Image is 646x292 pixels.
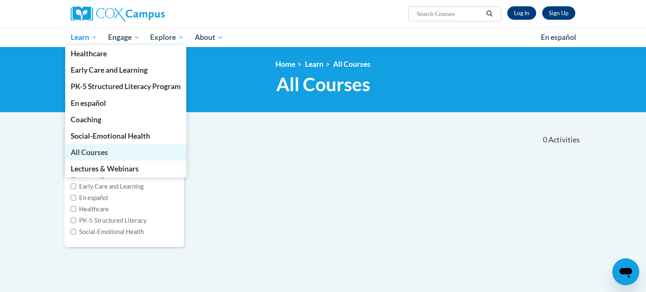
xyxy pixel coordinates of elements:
[543,135,547,145] span: 0
[71,32,97,42] span: Learn
[65,62,186,78] a: Early Care and Learning
[71,115,101,124] span: Coaching
[71,229,76,234] input: Checkbox for Options
[150,32,184,42] span: Explore
[71,206,76,212] input: Checkbox for Options
[548,135,580,145] span: Activities
[65,78,186,95] a: PK-5 Structured Literacy Program
[71,193,108,203] label: En español
[71,99,106,108] span: En español
[71,184,76,189] input: Checkbox for Options
[65,28,103,47] a: Learn
[305,60,323,68] a: Learn
[103,28,145,47] a: Engage
[71,132,150,140] span: Social-Emotional Health
[65,128,186,144] a: Social-Emotional Health
[71,6,165,21] img: Cox Campus
[71,205,109,214] label: Healthcare
[535,29,582,46] a: En español
[65,144,186,160] a: All Courses
[71,6,230,21] a: Cox Campus
[71,182,143,191] label: Early Care and Learning
[145,28,189,47] a: Explore
[71,148,108,157] span: All Courses
[542,6,575,20] a: Register
[65,95,186,111] a: En español
[71,49,107,58] span: Healthcare
[612,258,639,285] iframe: Button to launch messaging window
[71,227,144,237] label: Social-Emotional Health
[416,9,483,19] input: Search Courses
[65,45,186,62] a: Healthcare
[275,60,295,68] a: Home
[276,73,370,95] span: All Courses
[71,164,139,173] span: Lectures & Webinars
[71,82,181,91] span: PK-5 Structured Literacy Program
[71,216,147,225] label: PK-5 Structured Literacy
[483,9,496,19] button: Search
[71,195,76,200] input: Checkbox for Options
[541,33,576,42] span: En español
[58,28,588,47] div: Main menu
[71,218,76,223] input: Checkbox for Options
[195,32,223,42] span: About
[333,60,371,68] a: All Courses
[108,32,140,42] span: Engage
[65,160,186,177] a: Lectures & Webinars
[189,28,229,47] a: About
[71,66,148,74] span: Early Care and Learning
[65,111,186,128] a: Coaching
[507,6,536,20] a: Log In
